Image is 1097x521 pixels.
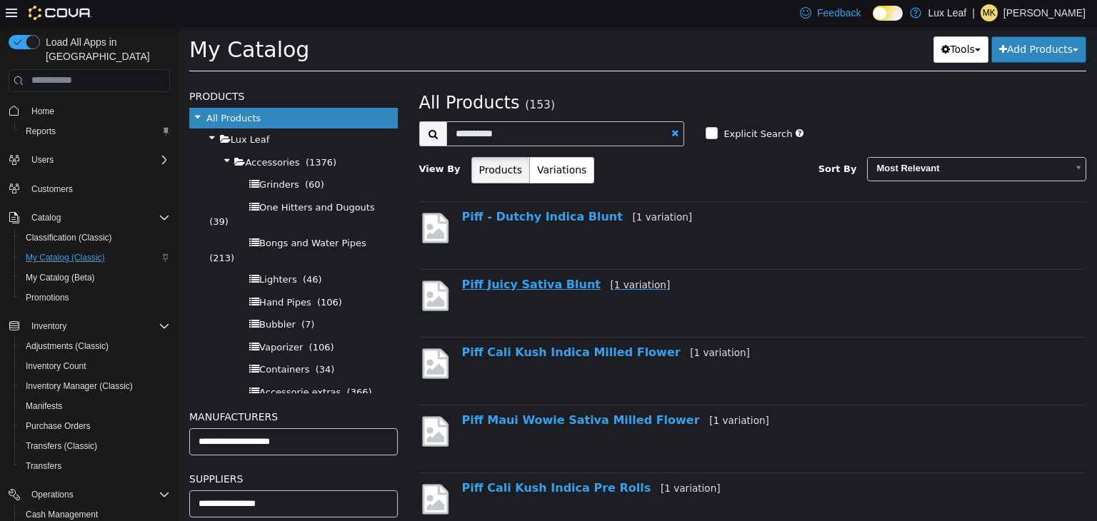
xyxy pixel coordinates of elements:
[11,61,219,79] h5: Products
[14,356,176,376] button: Inventory Count
[127,131,158,141] span: (1376)
[20,398,68,415] a: Manifests
[241,137,282,148] span: View By
[26,252,105,263] span: My Catalog (Classic)
[26,486,79,503] button: Operations
[81,338,131,348] span: Containers
[284,387,591,400] a: Piff Maui Wowie Sativa Milled Flower[1 variation]
[26,181,79,198] a: Customers
[26,209,66,226] button: Catalog
[241,455,273,490] img: missing-image.png
[14,228,176,248] button: Classification (Classic)
[817,6,861,20] span: Feedback
[81,293,117,303] span: Bubbler
[284,251,492,265] a: Piff Juicy Sativa Blunt[1 variation]
[81,211,188,222] span: Bongs and Water Pipes
[14,456,176,476] button: Transfers
[3,101,176,121] button: Home
[26,151,170,168] span: Users
[873,6,903,21] input: Dark Mode
[432,253,492,264] small: [1 variation]
[20,358,170,375] span: Inventory Count
[131,315,156,326] span: (106)
[11,382,219,399] h5: Manufacturers
[20,378,139,395] a: Inventory Manager (Classic)
[20,457,67,475] a: Transfers
[31,106,54,117] span: Home
[26,232,112,243] span: Classification (Classic)
[3,316,176,336] button: Inventory
[20,269,170,286] span: My Catalog (Beta)
[123,293,136,303] span: (7)
[20,358,92,375] a: Inventory Count
[66,131,121,141] span: Accessories
[14,248,176,268] button: My Catalog (Classic)
[20,398,170,415] span: Manifests
[293,131,351,157] button: Products
[14,336,176,356] button: Adjustments (Classic)
[52,108,91,118] span: Lux Leaf
[3,178,176,199] button: Customers
[28,86,82,97] span: All Products
[14,416,176,436] button: Purchase Orders
[3,208,176,228] button: Catalog
[640,137,678,148] span: Sort By
[1003,4,1086,21] p: [PERSON_NAME]
[20,123,170,140] span: Reports
[26,360,86,372] span: Inventory Count
[139,270,164,281] span: (106)
[983,4,996,21] span: MK
[482,456,542,467] small: [1 variation]
[26,272,95,283] span: My Catalog (Beta)
[981,4,998,21] div: Melissa Kuefler
[14,376,176,396] button: Inventory Manager (Classic)
[31,489,74,500] span: Operations
[241,388,273,423] img: missing-image.png
[351,131,416,157] button: Variations
[81,360,162,371] span: Accessorie extras
[26,102,170,120] span: Home
[137,338,156,348] span: (34)
[26,440,97,452] span: Transfers (Classic)
[26,318,72,335] button: Inventory
[20,289,75,306] a: Promotions
[29,6,92,20] img: Cova
[20,249,111,266] a: My Catalog (Classic)
[11,11,131,36] span: My Catalog
[20,338,170,355] span: Adjustments (Classic)
[31,154,54,166] span: Users
[26,209,170,226] span: Catalog
[26,180,170,198] span: Customers
[81,270,133,281] span: Hand Pipes
[81,315,124,326] span: Vaporizer
[20,123,61,140] a: Reports
[20,269,101,286] a: My Catalog (Beta)
[26,126,56,137] span: Reports
[20,418,96,435] a: Purchase Orders
[26,318,170,335] span: Inventory
[20,437,103,455] a: Transfers (Classic)
[81,176,196,186] span: One Hitters and Dugouts
[241,320,273,355] img: missing-image.png
[241,252,273,287] img: missing-image.png
[284,319,571,333] a: Piff Cali Kush Indica Milled Flower[1 variation]
[31,183,73,195] span: Customers
[31,190,50,201] span: (39)
[14,121,176,141] button: Reports
[26,380,133,392] span: Inventory Manager (Classic)
[346,72,376,85] small: (153)
[26,340,109,352] span: Adjustments (Classic)
[26,400,62,412] span: Manifests
[928,4,967,21] p: Lux Leaf
[20,418,170,435] span: Purchase Orders
[124,248,144,258] span: (46)
[20,229,118,246] a: Classification (Classic)
[541,101,613,115] label: Explicit Search
[755,10,810,36] button: Tools
[688,131,908,155] a: Most Relevant
[26,460,61,472] span: Transfers
[26,509,98,520] span: Cash Management
[3,150,176,170] button: Users
[81,153,121,163] span: Grinders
